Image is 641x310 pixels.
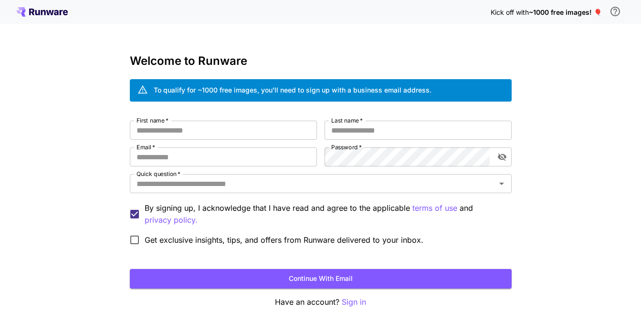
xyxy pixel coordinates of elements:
[145,214,198,226] p: privacy policy.
[606,2,625,21] button: In order to qualify for free credit, you need to sign up with a business email address and click ...
[145,214,198,226] button: By signing up, I acknowledge that I have read and agree to the applicable terms of use and
[145,202,504,226] p: By signing up, I acknowledge that I have read and agree to the applicable and
[137,143,155,151] label: Email
[529,8,602,16] span: ~1000 free images! 🎈
[331,143,362,151] label: Password
[412,202,457,214] button: By signing up, I acknowledge that I have read and agree to the applicable and privacy policy.
[412,202,457,214] p: terms of use
[491,8,529,16] span: Kick off with
[331,116,363,124] label: Last name
[154,85,431,95] div: To qualify for ~1000 free images, you’ll need to sign up with a business email address.
[130,54,512,68] h3: Welcome to Runware
[145,234,423,246] span: Get exclusive insights, tips, and offers from Runware delivered to your inbox.
[130,269,512,289] button: Continue with email
[137,170,180,178] label: Quick question
[495,177,508,190] button: Open
[342,296,366,308] button: Sign in
[137,116,168,124] label: First name
[130,296,512,308] p: Have an account?
[494,148,511,165] button: toggle password visibility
